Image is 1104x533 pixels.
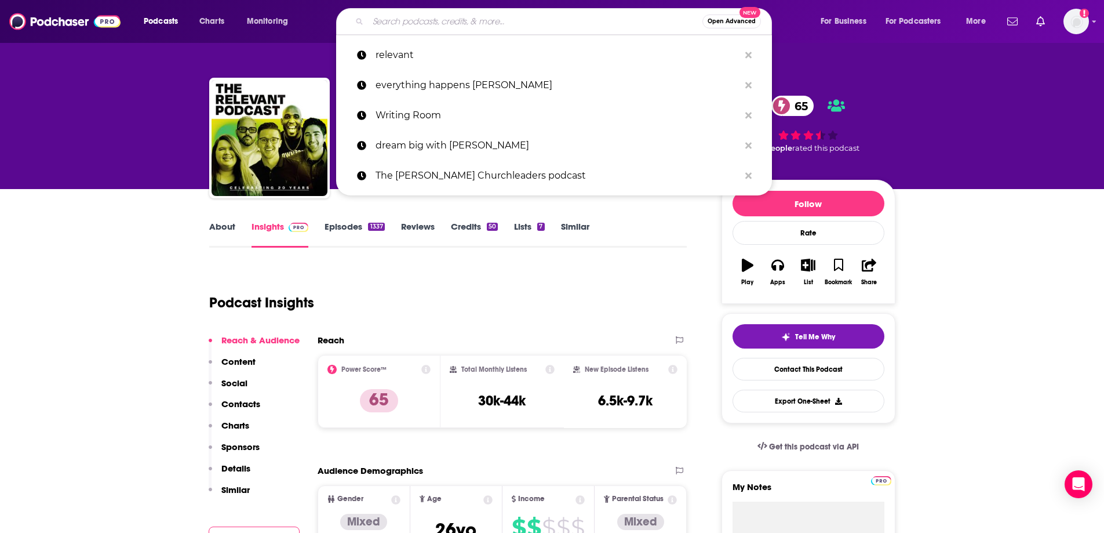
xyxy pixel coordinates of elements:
a: everything happens [PERSON_NAME] [336,70,772,100]
button: Details [209,463,250,484]
img: tell me why sparkle [781,332,790,342]
div: Bookmark [825,279,852,286]
button: Reach & Audience [209,335,300,356]
div: Share [861,279,877,286]
button: Play [733,251,763,293]
a: Show notifications dropdown [1003,12,1022,31]
span: More [966,13,986,30]
p: Similar [221,484,250,495]
span: Income [518,495,545,503]
span: Logged in as Andrea1206 [1063,9,1089,34]
button: Show profile menu [1063,9,1089,34]
p: relevant [376,40,739,70]
div: Mixed [340,514,387,530]
a: relevant [336,40,772,70]
label: My Notes [733,481,884,502]
div: 7 [537,223,544,231]
span: rated this podcast [792,144,859,153]
img: Podchaser Pro [871,476,891,485]
a: Contact This Podcast [733,358,884,380]
button: Apps [763,251,793,293]
img: Podchaser - Follow, Share and Rate Podcasts [9,10,121,32]
span: Monitoring [247,13,288,30]
a: The [PERSON_NAME] Churchleaders podcast [336,161,772,191]
div: 50 [487,223,498,231]
a: 65 [771,96,814,116]
a: InsightsPodchaser Pro [252,221,309,248]
span: 2 people [759,144,792,153]
p: The Stetzer Churchleaders podcast [376,161,739,191]
button: Charts [209,420,249,441]
a: dream big with [PERSON_NAME] [336,130,772,161]
a: Get this podcast via API [748,433,869,461]
span: Age [427,495,442,503]
button: Bookmark [824,251,854,293]
img: Podchaser Pro [289,223,309,232]
span: Tell Me Why [795,332,835,342]
span: Open Advanced [708,19,756,24]
h2: Power Score™ [341,365,387,374]
a: Pro website [871,474,891,485]
h3: 30k-44k [478,392,526,409]
img: The RELEVANT Podcast [212,80,327,196]
p: Reach & Audience [221,335,300,346]
span: New [739,7,760,18]
button: Follow [733,191,884,216]
p: Details [221,463,250,474]
span: Gender [337,495,363,503]
button: Contacts [209,398,260,420]
a: Episodes1337 [325,221,384,248]
button: Export One-Sheet [733,390,884,412]
button: List [793,251,823,293]
span: Podcasts [144,13,178,30]
svg: Add a profile image [1080,9,1089,18]
p: 65 [360,389,398,412]
div: List [804,279,813,286]
a: Similar [561,221,589,248]
h3: 6.5k-9.7k [598,392,653,409]
a: Writing Room [336,100,772,130]
p: everything happens kate bowler [376,70,739,100]
h2: Total Monthly Listens [461,365,527,374]
button: open menu [136,12,193,31]
div: 1337 [368,223,384,231]
input: Search podcasts, credits, & more... [368,12,702,31]
a: Lists7 [514,221,544,248]
div: Search podcasts, credits, & more... [347,8,783,35]
div: Mixed [617,514,664,530]
a: Reviews [401,221,435,248]
button: open menu [878,12,958,31]
button: tell me why sparkleTell Me Why [733,324,884,349]
h1: Podcast Insights [209,294,314,311]
p: Content [221,356,256,367]
a: Show notifications dropdown [1032,12,1050,31]
div: 65 2 peoplerated this podcast [722,88,895,160]
h2: Audience Demographics [318,465,423,476]
div: Apps [770,279,785,286]
button: open menu [812,12,881,31]
p: Contacts [221,398,260,409]
span: Get this podcast via API [769,442,859,452]
button: Sponsors [209,441,260,463]
button: Content [209,356,256,378]
p: Writing Room [376,100,739,130]
img: User Profile [1063,9,1089,34]
h2: Reach [318,335,344,346]
div: Open Intercom Messenger [1065,470,1092,498]
button: Similar [209,484,250,506]
a: Charts [192,12,231,31]
p: Charts [221,420,249,431]
p: Sponsors [221,441,260,452]
h2: New Episode Listens [585,365,648,374]
p: dream big with bob goff [376,130,739,161]
span: 65 [783,96,814,116]
span: Parental Status [612,495,664,503]
div: Play [741,279,753,286]
span: For Podcasters [886,13,941,30]
button: open menu [239,12,303,31]
button: Open AdvancedNew [702,14,761,28]
button: Social [209,378,247,399]
a: Credits50 [451,221,498,248]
